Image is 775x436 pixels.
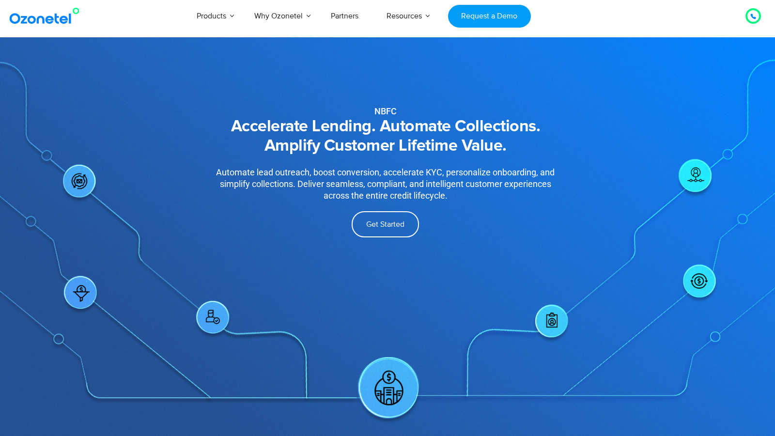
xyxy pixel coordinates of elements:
h2: Accelerate Lending. Automate Collections. Amplify Customer Lifetime Value. [184,117,587,156]
div: Automate lead outreach, boost conversion, accelerate KYC, personalize onboarding, and simplify co... [208,167,563,202]
a: Request a Demo [448,5,531,28]
div: NBFC [184,107,587,116]
span: Get Started [366,220,404,228]
a: Get Started [352,211,419,237]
